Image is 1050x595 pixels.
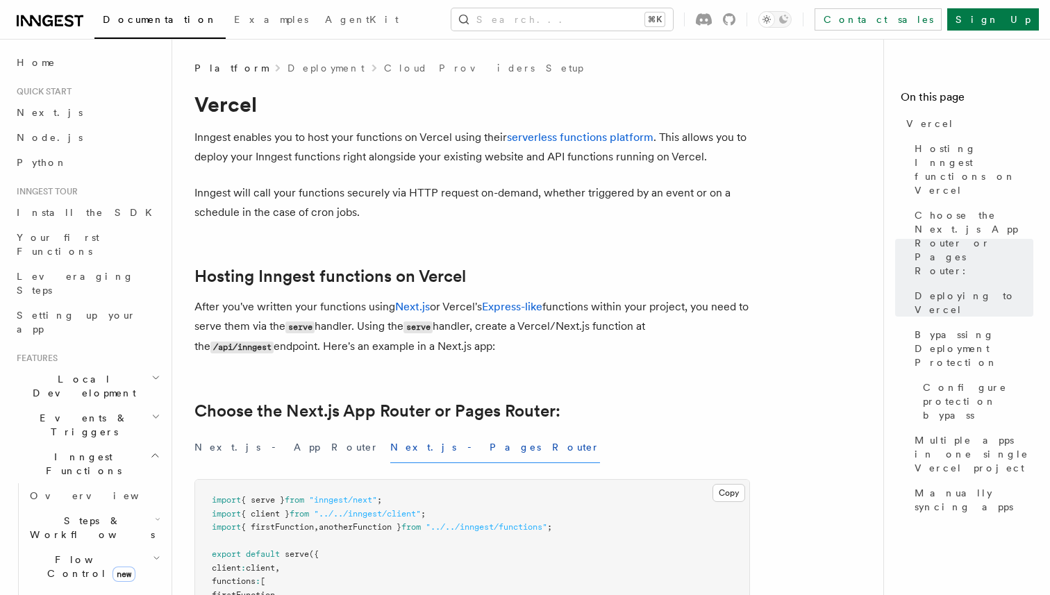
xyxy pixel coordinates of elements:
span: serve [285,549,309,559]
span: Overview [30,490,173,501]
span: Vercel [906,117,954,131]
button: Search...⌘K [451,8,673,31]
span: { firstFunction [241,522,314,532]
span: Local Development [11,372,151,400]
span: "../../inngest/client" [314,509,421,519]
h1: Vercel [194,92,750,117]
span: : [241,563,246,573]
span: ({ [309,549,319,559]
a: Python [11,150,163,175]
button: Events & Triggers [11,405,163,444]
span: Flow Control [24,553,153,580]
span: Next.js [17,107,83,118]
a: Manually syncing apps [909,480,1033,519]
a: Contact sales [815,8,942,31]
span: import [212,509,241,519]
a: Sign Up [947,8,1039,31]
a: Leveraging Steps [11,264,163,303]
span: Inngest tour [11,186,78,197]
a: Cloud Providers Setup [384,61,583,75]
span: Choose the Next.js App Router or Pages Router: [915,208,1033,278]
button: Toggle dark mode [758,11,792,28]
p: Inngest will call your functions securely via HTTP request on-demand, whether triggered by an eve... [194,183,750,222]
a: Documentation [94,4,226,39]
span: { client } [241,509,290,519]
a: Vercel [901,111,1033,136]
a: Hosting Inngest functions on Vercel [194,267,466,286]
span: Events & Triggers [11,411,151,439]
span: Inngest Functions [11,450,150,478]
span: import [212,522,241,532]
span: Home [17,56,56,69]
p: Inngest enables you to host your functions on Vercel using their . This allows you to deploy your... [194,128,750,167]
span: : [256,576,260,586]
span: from [285,495,304,505]
a: Home [11,50,163,75]
span: ; [547,522,552,532]
span: Examples [234,14,308,25]
span: Features [11,353,58,364]
span: Multiple apps in one single Vercel project [915,433,1033,475]
button: Copy [712,484,745,502]
span: from [290,509,309,519]
a: Bypassing Deployment Protection [909,322,1033,375]
span: Platform [194,61,268,75]
a: serverless functions platform [507,131,653,144]
span: Python [17,157,67,168]
kbd: ⌘K [645,12,665,26]
a: Configure protection bypass [917,375,1033,428]
p: After you've written your functions using or Vercel's functions within your project, you need to ... [194,297,750,357]
span: Deploying to Vercel [915,289,1033,317]
span: Configure protection bypass [923,380,1033,422]
a: Next.js [11,100,163,125]
span: Bypassing Deployment Protection [915,328,1033,369]
a: Deploying to Vercel [909,283,1033,322]
a: Overview [24,483,163,508]
span: ; [421,509,426,519]
span: ; [377,495,382,505]
span: [ [260,576,265,586]
a: Express-like [482,300,542,313]
button: Inngest Functions [11,444,163,483]
span: Setting up your app [17,310,136,335]
a: Next.js [395,300,430,313]
span: import [212,495,241,505]
span: Manually syncing apps [915,486,1033,514]
span: anotherFunction } [319,522,401,532]
span: Quick start [11,86,72,97]
button: Next.js - App Router [194,432,379,463]
a: Deployment [287,61,365,75]
span: { serve } [241,495,285,505]
span: "../../inngest/functions" [426,522,547,532]
span: Install the SDK [17,207,160,218]
h4: On this page [901,89,1033,111]
a: AgentKit [317,4,407,37]
button: Next.js - Pages Router [390,432,600,463]
span: , [275,563,280,573]
span: Documentation [103,14,217,25]
button: Flow Controlnew [24,547,163,586]
a: Setting up your app [11,303,163,342]
span: Your first Functions [17,232,99,257]
code: serve [403,321,433,333]
span: functions [212,576,256,586]
a: Install the SDK [11,200,163,225]
span: Leveraging Steps [17,271,134,296]
span: Hosting Inngest functions on Vercel [915,142,1033,197]
span: AgentKit [325,14,399,25]
button: Local Development [11,367,163,405]
a: Examples [226,4,317,37]
button: Steps & Workflows [24,508,163,547]
span: default [246,549,280,559]
span: client [212,563,241,573]
code: serve [285,321,315,333]
span: client [246,563,275,573]
a: Choose the Next.js App Router or Pages Router: [909,203,1033,283]
span: Node.js [17,132,83,143]
span: new [112,567,135,582]
a: Choose the Next.js App Router or Pages Router: [194,401,560,421]
a: Hosting Inngest functions on Vercel [909,136,1033,203]
a: Node.js [11,125,163,150]
a: Multiple apps in one single Vercel project [909,428,1033,480]
span: export [212,549,241,559]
